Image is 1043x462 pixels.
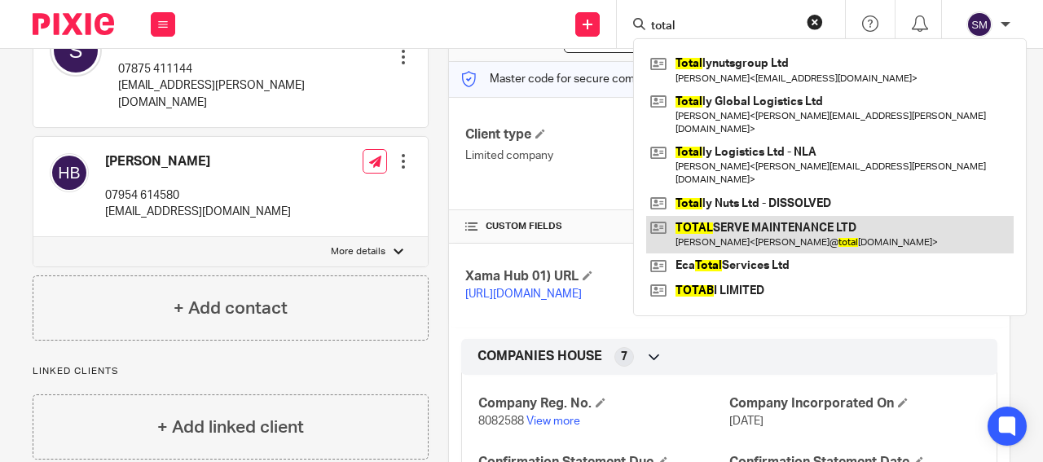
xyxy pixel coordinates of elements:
p: More details [331,245,385,258]
span: [DATE] [729,416,764,427]
h4: [PERSON_NAME] [105,153,291,170]
h4: Xama Hub 01) URL [465,268,729,285]
span: 8082588 [478,416,524,427]
span: 7 [621,349,627,365]
img: svg%3E [50,153,89,192]
a: View more [526,416,580,427]
h4: + Add contact [174,296,288,321]
h4: Company Incorporated On [729,395,980,412]
input: Search [649,20,796,34]
img: Pixie [33,13,114,35]
p: Master code for secure communications and files [461,71,742,87]
p: Limited company [465,147,729,164]
h4: + Add linked client [157,415,304,440]
img: svg%3E [966,11,992,37]
h4: Client type [465,126,729,143]
a: [URL][DOMAIN_NAME] [465,288,582,300]
img: svg%3E [50,24,102,77]
h4: CUSTOM FIELDS [465,220,729,233]
p: [EMAIL_ADDRESS][PERSON_NAME][DOMAIN_NAME] [118,77,367,111]
p: 07954 614580 [105,187,291,204]
p: [EMAIL_ADDRESS][DOMAIN_NAME] [105,204,291,220]
p: Linked clients [33,365,429,378]
span: COMPANIES HOUSE [477,348,602,365]
p: 07875 411144 [118,61,367,77]
button: Clear [807,14,823,30]
h4: Company Reg. No. [478,395,729,412]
